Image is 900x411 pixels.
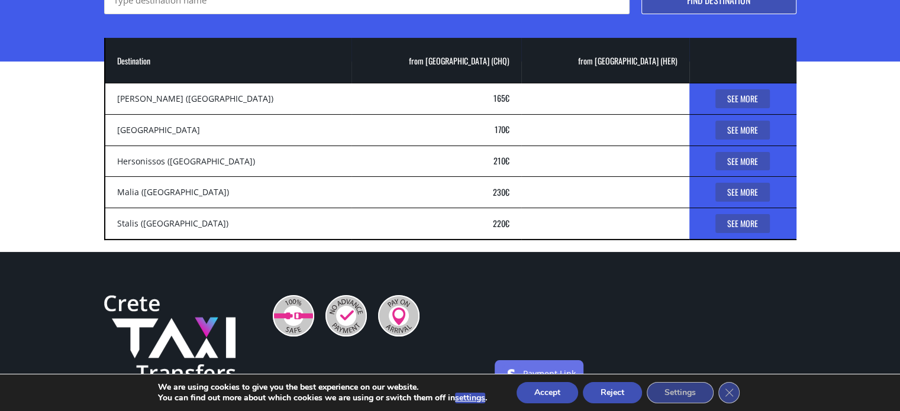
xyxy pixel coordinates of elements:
th: from [GEOGRAPHIC_DATA] (HER) [521,38,689,83]
bdi: 230 [493,186,509,198]
a: 220€ [493,217,509,229]
td: [PERSON_NAME] ([GEOGRAPHIC_DATA]) [105,83,351,114]
button: Settings [647,382,714,403]
button: Reject [583,382,642,403]
a: See More [715,183,770,202]
a: 170€ [495,123,509,135]
img: stripe [502,365,521,384]
button: settings [455,393,485,403]
a: See More [715,214,770,233]
td: Hersonissos ([GEOGRAPHIC_DATA]) [105,145,351,177]
a: See More [715,121,770,140]
th: Destination [105,38,351,83]
span: € [505,92,509,104]
bdi: 210 [493,154,509,167]
a: 230€ [493,186,509,198]
th: from [GEOGRAPHIC_DATA] (CHQ) [351,38,521,83]
bdi: 165 [493,92,509,104]
bdi: 170 [495,123,509,135]
a: See More [715,89,770,108]
span: € [505,186,509,198]
bdi: 220 [493,217,509,229]
td: Stalis ([GEOGRAPHIC_DATA]) [105,208,351,240]
a: Payment Link [523,368,576,379]
td: Malia ([GEOGRAPHIC_DATA]) [105,177,351,208]
p: You can find out more about which cookies we are using or switch them off in . [158,393,487,403]
img: No Advance Payment [325,295,367,336]
a: 165€ [493,92,509,104]
td: [GEOGRAPHIC_DATA] [105,114,351,145]
span: € [505,217,509,229]
button: Accept [517,382,578,403]
img: Pay On Arrival [378,295,420,336]
img: Crete Taxi Transfers [104,295,236,381]
p: We are using cookies to give you the best experience on our website. [158,382,487,393]
img: 100% Safe [273,295,314,336]
a: 210€ [493,154,509,167]
button: Close GDPR Cookie Banner [718,382,740,403]
span: € [505,123,509,135]
a: See More [715,152,770,171]
span: € [505,154,509,167]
